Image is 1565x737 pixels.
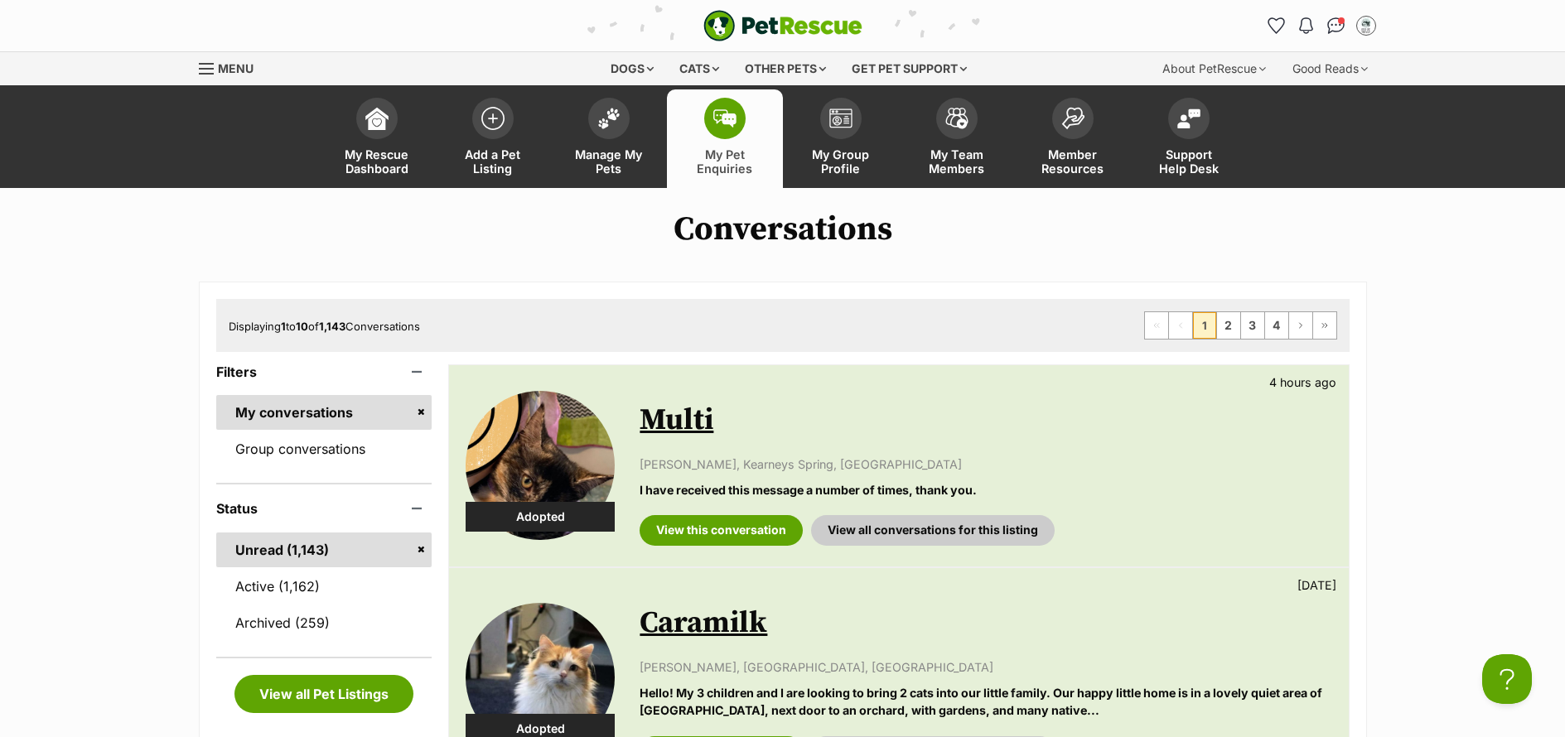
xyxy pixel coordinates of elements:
div: Good Reads [1281,52,1379,85]
img: Belle Vie Animal Rescue profile pic [1358,17,1374,34]
img: add-pet-listing-icon-0afa8454b4691262ce3f59096e99ab1cd57d4a30225e0717b998d2c9b9846f56.svg [481,107,505,130]
p: Hello! My 3 children and I are looking to bring 2 cats into our little family. Our happy little h... [640,684,1331,720]
header: Status [216,501,432,516]
img: chat-41dd97257d64d25036548639549fe6c8038ab92f7586957e7f3b1b290dea8141.svg [1327,17,1345,34]
a: My conversations [216,395,432,430]
a: View all conversations for this listing [811,515,1055,545]
a: Next page [1289,312,1312,339]
a: My Rescue Dashboard [319,89,435,188]
a: My Team Members [899,89,1015,188]
img: member-resources-icon-8e73f808a243e03378d46382f2149f9095a855e16c252ad45f914b54edf8863c.svg [1061,107,1084,129]
div: About PetRescue [1151,52,1278,85]
button: Notifications [1293,12,1320,39]
p: [DATE] [1297,576,1336,594]
a: My Pet Enquiries [667,89,783,188]
div: Get pet support [840,52,978,85]
p: [PERSON_NAME], [GEOGRAPHIC_DATA], [GEOGRAPHIC_DATA] [640,658,1331,676]
p: 4 hours ago [1269,373,1336,391]
a: Unread (1,143) [216,532,432,567]
p: [PERSON_NAME], Kearneys Spring, [GEOGRAPHIC_DATA] [640,455,1331,473]
img: notifications-46538b983faf8c2785f20acdc204bb7945ddae34d4c08c2a6579f10ce5e182be.svg [1299,17,1312,34]
span: Add a Pet Listing [456,147,530,176]
span: Displaying to of Conversations [229,320,420,333]
a: Conversations [1323,12,1350,39]
img: Multi [466,391,615,540]
div: Cats [668,52,731,85]
ul: Account quick links [1263,12,1379,39]
nav: Pagination [1144,311,1337,340]
a: Manage My Pets [551,89,667,188]
a: Menu [199,52,265,82]
a: Add a Pet Listing [435,89,551,188]
img: pet-enquiries-icon-7e3ad2cf08bfb03b45e93fb7055b45f3efa6380592205ae92323e6603595dc1f.svg [713,109,737,128]
div: Adopted [466,502,615,532]
a: View this conversation [640,515,803,545]
span: Page 1 [1193,312,1216,339]
div: Dogs [599,52,665,85]
strong: 1 [281,320,286,333]
span: Member Resources [1036,147,1110,176]
span: My Group Profile [804,147,878,176]
strong: 1,143 [319,320,345,333]
span: First page [1145,312,1168,339]
span: My Pet Enquiries [688,147,762,176]
a: Favourites [1263,12,1290,39]
a: Caramilk [640,605,767,642]
iframe: Help Scout Beacon - Open [1482,654,1532,704]
span: My Rescue Dashboard [340,147,414,176]
img: dashboard-icon-eb2f2d2d3e046f16d808141f083e7271f6b2e854fb5c12c21221c1fb7104beca.svg [365,107,389,130]
a: Multi [640,402,713,439]
span: Menu [218,61,254,75]
a: View all Pet Listings [234,675,413,713]
a: Group conversations [216,431,432,466]
a: Page 2 [1217,312,1240,339]
a: My Group Profile [783,89,899,188]
a: Active (1,162) [216,569,432,604]
a: Archived (259) [216,605,432,640]
div: Other pets [733,52,838,85]
a: Last page [1313,312,1336,339]
a: Member Resources [1015,89,1131,188]
span: Support Help Desk [1152,147,1226,176]
img: logo-e224e6f780fb5917bec1dbf3a21bbac754714ae5b6737aabdf751b685950b380.svg [703,10,862,41]
span: My Team Members [920,147,994,176]
p: I have received this message a number of times, thank you. [640,481,1331,499]
header: Filters [216,364,432,379]
img: group-profile-icon-3fa3cf56718a62981997c0bc7e787c4b2cf8bcc04b72c1350f741eb67cf2f40e.svg [829,108,853,128]
button: My account [1353,12,1379,39]
a: Page 3 [1241,312,1264,339]
img: help-desk-icon-fdf02630f3aa405de69fd3d07c3f3aa587a6932b1a1747fa1d2bba05be0121f9.svg [1177,108,1200,128]
a: Page 4 [1265,312,1288,339]
strong: 10 [296,320,308,333]
span: Manage My Pets [572,147,646,176]
span: Previous page [1169,312,1192,339]
img: manage-my-pets-icon-02211641906a0b7f246fdf0571729dbe1e7629f14944591b6c1af311fb30b64b.svg [597,108,621,129]
img: team-members-icon-5396bd8760b3fe7c0b43da4ab00e1e3bb1a5d9ba89233759b79545d2d3fc5d0d.svg [945,108,968,129]
a: Support Help Desk [1131,89,1247,188]
a: PetRescue [703,10,862,41]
